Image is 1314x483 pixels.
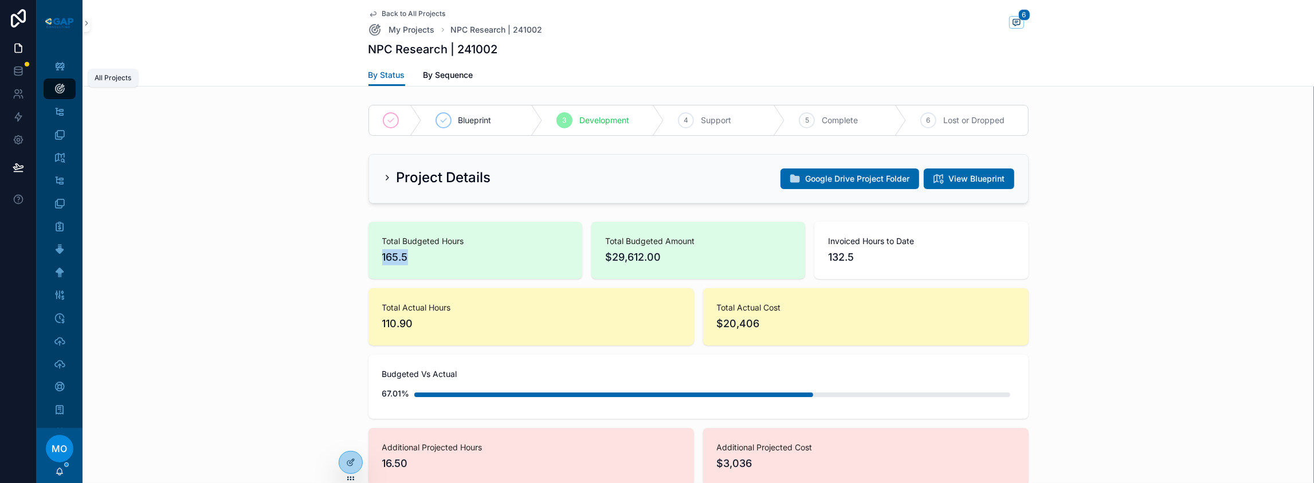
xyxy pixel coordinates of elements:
[368,41,498,57] h1: NPC Research | 241002
[382,442,680,453] span: Additional Projected Hours
[780,168,919,189] button: Google Drive Project Folder
[717,302,1015,313] span: Total Actual Cost
[924,168,1014,189] button: View Blueprint
[458,115,492,126] span: Blueprint
[382,302,680,313] span: Total Actual Hours
[605,235,791,247] span: Total Budgeted Amount
[828,235,1014,247] span: Invoiced Hours to Date
[451,24,543,36] a: NPC Research | 241002
[943,115,1005,126] span: Lost or Dropped
[389,24,435,36] span: My Projects
[822,115,858,126] span: Complete
[382,9,446,18] span: Back to All Projects
[52,442,68,455] span: MO
[1018,9,1030,21] span: 6
[717,442,1015,453] span: Additional Projected Cost
[368,65,405,87] a: By Status
[382,249,568,265] span: 165.5
[828,249,1014,265] span: 132.5
[95,73,131,83] div: All Projects
[37,46,83,428] div: scrollable content
[368,69,405,81] span: By Status
[423,65,473,88] a: By Sequence
[368,23,435,37] a: My Projects
[949,173,1005,184] span: View Blueprint
[701,115,731,126] span: Support
[382,368,1015,380] span: Budgeted Vs Actual
[684,116,688,125] span: 4
[382,382,410,405] div: 67.01%
[806,173,910,184] span: Google Drive Project Folder
[605,249,791,265] span: $29,612.00
[563,116,567,125] span: 3
[368,9,446,18] a: Back to All Projects
[717,316,1015,332] span: $20,406
[805,116,809,125] span: 5
[397,168,491,187] h2: Project Details
[1009,16,1024,30] button: 6
[382,316,680,332] span: 110.90
[382,455,680,472] span: 16.50
[382,235,568,247] span: Total Budgeted Hours
[44,16,76,30] img: App logo
[717,455,1015,472] span: $3,036
[926,116,930,125] span: 6
[423,69,473,81] span: By Sequence
[579,115,629,126] span: Development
